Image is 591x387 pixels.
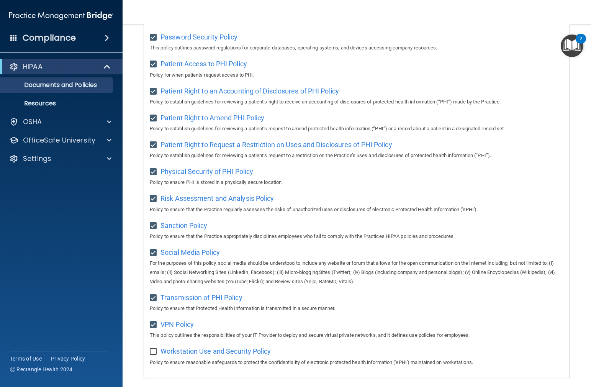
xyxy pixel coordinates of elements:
p: Policy to ensure that Protected Health Information is transmitted in a secure manner. [150,304,564,313]
span: Patient Right to Amend PHI Policy [160,114,264,122]
span: VPN Policy [160,320,194,328]
p: Policy to establish guidelines for reviewing a patient’s right to receive an accounting of disclo... [150,97,564,107]
p: Policy to ensure that the Practice appropriately disciplines employees who fail to comply with th... [150,232,564,241]
p: Documents and Policies [5,81,110,89]
span: Patient Access to PHI Policy [160,60,247,68]
a: HIPAA [9,62,111,71]
p: Policy to ensure reasonable safeguards to protect the confidentiality of electronic protected hea... [150,358,564,367]
span: Social Media Policy [160,248,220,256]
p: This policy outlines password regulations for corporate databases, operating systems, and devices... [150,43,564,52]
p: For the purposes of this policy, social media should be understood to include any website or foru... [150,259,564,286]
p: Policy to establish guidelines for reviewing a patient’s request to amend protected health inform... [150,124,564,133]
p: Policy for when patients request access to PHI. [150,71,564,80]
span: Workstation Use and Security Policy [160,347,271,355]
button: Open Resource Center, 2 new notifications [561,34,583,57]
a: OSHA [9,117,111,126]
span: Password Security Policy [160,33,237,41]
span: Sanction Policy [160,221,208,230]
p: HIPAA [23,62,43,71]
a: OfficeSafe University [9,136,111,145]
span: Patient Right to an Accounting of Disclosures of PHI Policy [160,87,339,95]
span: Patient Right to Request a Restriction on Uses and Disclosures of PHI Policy [160,141,392,149]
a: Terms of Use [10,355,42,362]
a: Privacy Policy [51,355,85,362]
p: Settings [23,154,51,163]
img: PMB logo [9,8,113,23]
iframe: Drift Widget Chat Controller [553,334,582,363]
a: Settings [9,154,111,163]
div: 2 [580,39,582,49]
h4: Compliance [23,33,76,43]
p: Resources [5,100,110,107]
span: Ⓒ Rectangle Health 2024 [10,366,73,373]
p: Policy to ensure that the Practice regularly assesses the risks of unauthorized uses or disclosur... [150,205,564,214]
p: This policy outlines the responsibilities of your IT Provider to deploy and secure virtual privat... [150,331,564,340]
span: Transmission of PHI Policy [160,294,242,302]
p: OfficeSafe University [23,136,95,145]
p: Policy to establish guidelines for reviewing a patient’s request to a restriction on the Practice... [150,151,564,160]
p: Policy to ensure PHI is stored in a physically secure location. [150,178,564,187]
span: Physical Security of PHI Policy [160,167,253,175]
p: OSHA [23,117,42,126]
span: Risk Assessment and Analysis Policy [160,194,274,202]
